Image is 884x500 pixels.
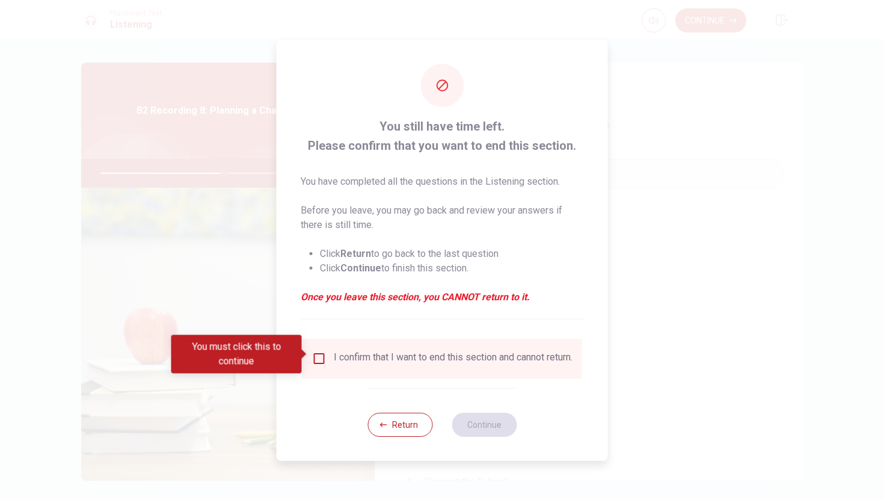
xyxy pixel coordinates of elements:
span: You still have time left. Please confirm that you want to end this section. [301,117,584,155]
strong: Continue [340,262,381,274]
div: I confirm that I want to end this section and cannot return. [334,351,572,366]
li: Click to finish this section. [320,261,584,276]
div: You must click this to continue [171,335,302,374]
button: Return [367,413,432,437]
em: Once you leave this section, you CANNOT return to it. [301,290,584,304]
span: You must click this to continue [312,351,327,366]
p: Before you leave, you may go back and review your answers if there is still time. [301,203,584,232]
p: You have completed all the questions in the Listening section. [301,174,584,189]
li: Click to go back to the last question [320,247,584,261]
strong: Return [340,248,371,259]
button: Continue [452,413,517,437]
